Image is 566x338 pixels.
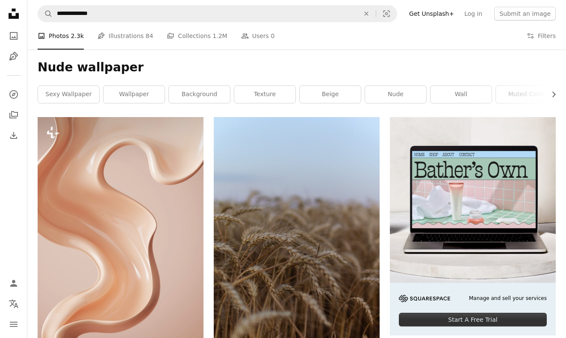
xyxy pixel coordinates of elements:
[167,22,227,50] a: Collections 1.2M
[5,86,22,103] a: Explore
[5,295,22,312] button: Language
[97,22,153,50] a: Illustrations 84
[5,316,22,333] button: Menu
[5,127,22,144] a: Download History
[38,5,397,22] form: Find visuals sitewide
[496,86,557,103] a: muted color
[376,6,397,22] button: Visual search
[399,313,547,326] div: Start A Free Trial
[146,31,153,41] span: 84
[469,295,547,302] span: Manage and sell your services
[5,275,22,292] a: Log in / Sign up
[38,60,556,75] h1: Nude wallpaper
[212,31,227,41] span: 1.2M
[38,6,53,22] button: Search Unsplash
[38,86,99,103] a: sexy wallpaper
[271,31,274,41] span: 0
[169,86,230,103] a: background
[399,295,450,302] img: file-1705255347840-230a6ab5bca9image
[390,117,556,335] a: Manage and sell your servicesStart A Free Trial
[430,86,492,103] a: wall
[390,117,556,283] img: file-1707883121023-8e3502977149image
[546,86,556,103] button: scroll list to the right
[103,86,165,103] a: wallpaper
[5,106,22,123] a: Collections
[214,238,380,246] a: Golden wheat field under a dusky sky.
[404,7,459,21] a: Get Unsplash+
[5,27,22,44] a: Photos
[365,86,426,103] a: nude
[357,6,376,22] button: Clear
[494,7,556,21] button: Submit an image
[241,22,275,50] a: Users 0
[38,229,203,237] a: Social media banner or online shop advertisement banner for product promotion or catalog.
[300,86,361,103] a: beige
[234,86,295,103] a: texture
[527,22,556,50] button: Filters
[459,7,487,21] a: Log in
[5,48,22,65] a: Illustrations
